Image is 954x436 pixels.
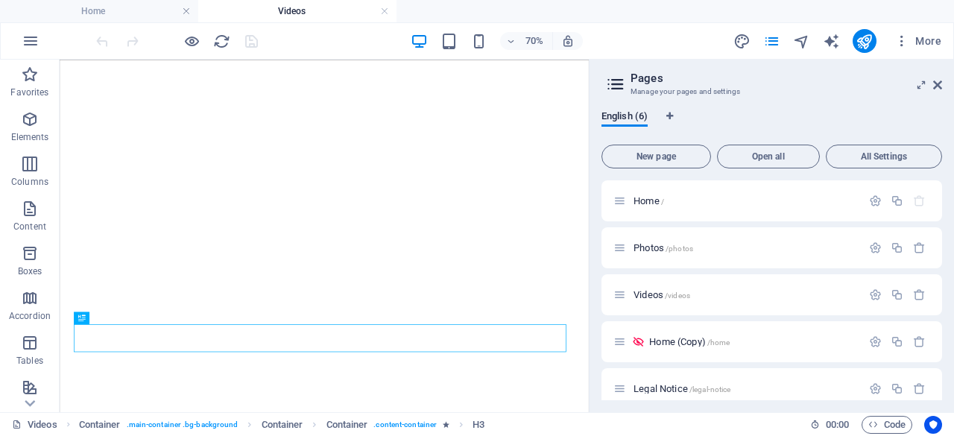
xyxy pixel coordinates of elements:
span: /videos [665,291,690,300]
p: Content [13,221,46,233]
div: Settings [869,241,882,254]
nav: breadcrumb [79,416,485,434]
button: Open all [717,145,820,168]
p: Elements [11,131,49,143]
button: navigator [793,32,811,50]
button: New page [601,145,711,168]
div: Remove [913,382,926,395]
span: English (6) [601,107,648,128]
a: Click to cancel selection. Double-click to open Pages [12,416,57,434]
span: Click to open page [634,383,730,394]
h2: Pages [631,72,942,85]
div: Duplicate [891,241,903,254]
div: Home (Copy)/home [645,337,862,347]
span: /photos [666,244,693,253]
i: Reload page [213,33,230,50]
span: / [661,198,664,206]
div: Settings [869,335,882,348]
i: Element contains an animation [443,420,449,429]
div: Language Tabs [601,110,942,139]
span: Click to select. Double-click to edit [326,416,368,434]
button: Click here to leave preview mode and continue editing [183,32,200,50]
span: Click to open page [649,336,730,347]
span: Open all [724,152,813,161]
div: Photos/photos [629,243,862,253]
div: The startpage cannot be deleted [913,195,926,207]
i: AI Writer [823,33,840,50]
span: Click to select. Double-click to edit [473,416,484,434]
span: /home [707,338,730,347]
span: New page [608,152,704,161]
span: Click to open page [634,289,690,300]
button: reload [212,32,230,50]
span: . main-container .bg-background [127,416,238,434]
span: 00 00 [826,416,849,434]
div: Legal Notice/legal-notice [629,384,862,394]
div: Settings [869,382,882,395]
button: design [733,32,751,50]
p: Accordion [9,310,51,322]
div: Remove [913,335,926,348]
i: Design (Ctrl+Alt+Y) [733,33,751,50]
i: Pages (Ctrl+Alt+S) [763,33,780,50]
button: pages [763,32,781,50]
div: Settings [869,288,882,301]
h6: Session time [810,416,850,434]
p: Boxes [18,265,42,277]
div: Remove [913,241,926,254]
span: . content-container [373,416,437,434]
div: Duplicate [891,335,903,348]
span: Click to select. Double-click to edit [262,416,303,434]
button: Code [862,416,912,434]
span: : [836,419,838,430]
i: On resize automatically adjust zoom level to fit chosen device. [561,34,575,48]
div: Settings [869,195,882,207]
button: 70% [500,32,553,50]
button: Usercentrics [924,416,942,434]
button: publish [853,29,876,53]
i: Publish [856,33,873,50]
span: More [894,34,941,48]
span: Click to open page [634,242,693,253]
button: text_generator [823,32,841,50]
div: Videos/videos [629,290,862,300]
p: Columns [11,176,48,188]
div: Remove [913,288,926,301]
span: Code [868,416,906,434]
div: Duplicate [891,195,903,207]
span: /legal-notice [689,385,731,394]
span: Click to select. Double-click to edit [79,416,121,434]
h3: Manage your pages and settings [631,85,912,98]
p: Tables [16,355,43,367]
p: Favorites [10,86,48,98]
h6: 70% [522,32,546,50]
h4: Videos [198,3,397,19]
button: All Settings [826,145,942,168]
button: More [888,29,947,53]
span: All Settings [833,152,935,161]
div: Duplicate [891,288,903,301]
div: Duplicate [891,382,903,395]
span: Click to open page [634,195,664,206]
i: Navigator [793,33,810,50]
div: Home/ [629,196,862,206]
